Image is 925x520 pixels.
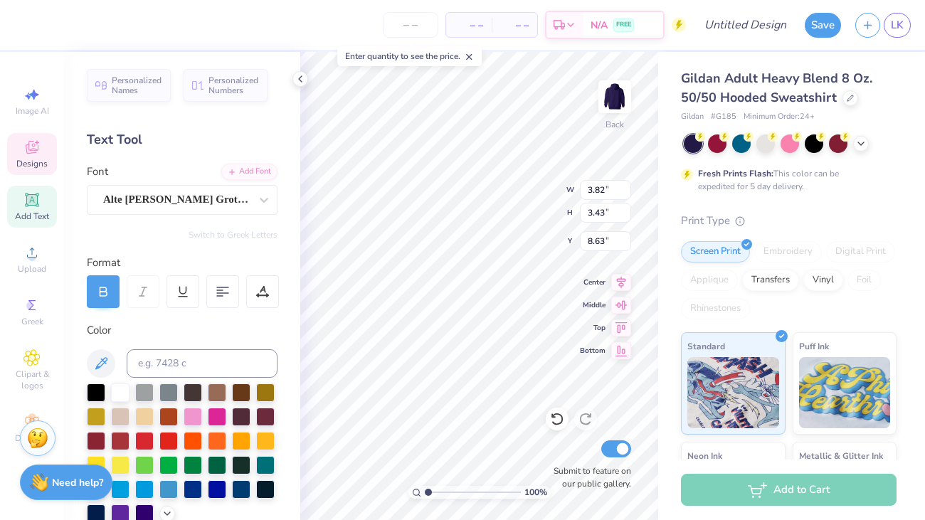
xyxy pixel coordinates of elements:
input: Untitled Design [693,11,798,39]
div: Rhinestones [681,298,750,319]
div: Enter quantity to see the price. [337,46,482,66]
div: Transfers [742,270,799,291]
span: Puff Ink [799,339,829,354]
span: Center [580,277,606,287]
div: Add Font [221,164,277,180]
span: Standard [687,339,725,354]
span: Personalized Names [112,75,162,95]
span: N/A [591,18,608,33]
span: Clipart & logos [7,368,57,391]
div: Embroidery [754,241,822,262]
span: 100 % [524,486,547,499]
div: Text Tool [87,130,277,149]
img: Back [601,83,629,111]
span: FREE [616,20,631,30]
label: Font [87,164,108,180]
img: Puff Ink [799,357,891,428]
div: Color [87,322,277,339]
span: Metallic & Glitter Ink [799,448,883,463]
button: Save [805,13,841,38]
span: Designs [16,158,48,169]
span: Personalized Numbers [208,75,259,95]
div: Screen Print [681,241,750,262]
span: Greek [21,316,43,327]
div: Format [87,255,279,271]
span: Gildan Adult Heavy Blend 8 Oz. 50/50 Hooded Sweatshirt [681,70,872,106]
span: Gildan [681,111,704,123]
span: LK [891,17,904,33]
span: Top [580,323,606,333]
label: Submit to feature on our public gallery. [546,465,631,490]
span: – – [500,18,529,33]
strong: Fresh Prints Flash: [698,168,773,179]
strong: Need help? [52,476,103,489]
div: Applique [681,270,738,291]
div: This color can be expedited for 5 day delivery. [698,167,873,193]
input: – – [383,12,438,38]
div: Foil [847,270,881,291]
span: Neon Ink [687,448,722,463]
span: Minimum Order: 24 + [744,111,815,123]
span: Middle [580,300,606,310]
span: – – [455,18,483,33]
span: Image AI [16,105,49,117]
span: # G185 [711,111,736,123]
div: Vinyl [803,270,843,291]
span: Add Text [15,211,49,222]
input: e.g. 7428 c [127,349,277,378]
div: Back [606,118,624,131]
span: Decorate [15,433,49,444]
div: Print Type [681,213,897,229]
span: Upload [18,263,46,275]
span: Bottom [580,346,606,356]
button: Switch to Greek Letters [189,229,277,240]
div: Digital Print [826,241,895,262]
img: Standard [687,357,779,428]
a: LK [884,13,911,38]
